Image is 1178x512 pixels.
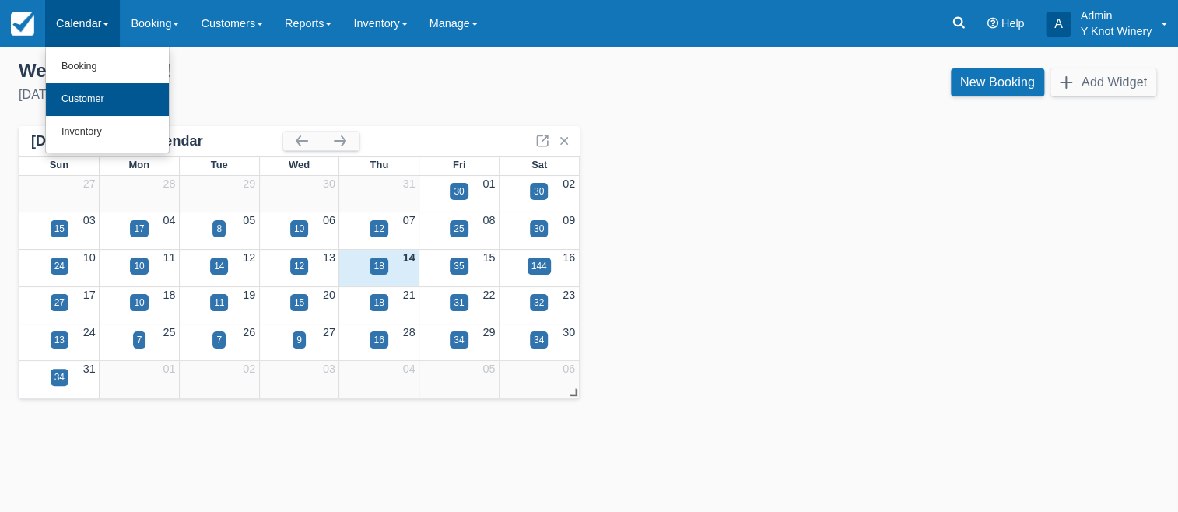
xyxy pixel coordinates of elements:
[373,296,384,310] div: 18
[482,251,495,264] a: 15
[563,214,575,226] a: 09
[163,214,175,226] a: 04
[482,214,495,226] a: 08
[211,159,228,170] span: Tue
[163,177,175,190] a: 28
[563,363,575,375] a: 06
[1001,17,1025,30] span: Help
[403,326,415,338] a: 28
[134,259,144,273] div: 10
[214,259,224,273] div: 14
[243,251,255,264] a: 12
[83,251,96,264] a: 10
[83,326,96,338] a: 24
[214,296,224,310] div: 11
[482,326,495,338] a: 29
[216,333,222,347] div: 7
[1080,8,1152,23] p: Admin
[46,116,169,149] a: Inventory
[243,177,255,190] a: 29
[137,333,142,347] div: 7
[453,159,466,170] span: Fri
[323,251,335,264] a: 13
[531,259,547,273] div: 144
[216,222,222,236] div: 8
[294,259,304,273] div: 12
[534,333,544,347] div: 34
[534,222,544,236] div: 30
[294,222,304,236] div: 10
[403,363,415,375] a: 04
[323,289,335,301] a: 20
[243,363,255,375] a: 02
[563,326,575,338] a: 30
[54,222,65,236] div: 15
[454,333,464,347] div: 34
[19,59,577,82] div: Welcome , Admin !
[531,159,547,170] span: Sat
[294,296,304,310] div: 15
[243,214,255,226] a: 05
[289,159,310,170] span: Wed
[403,251,415,264] a: 14
[163,289,175,301] a: 18
[482,177,495,190] a: 01
[403,289,415,301] a: 21
[482,363,495,375] a: 05
[45,47,170,153] ul: Calendar
[454,296,464,310] div: 31
[373,222,384,236] div: 12
[403,177,415,190] a: 31
[454,259,464,273] div: 35
[454,184,464,198] div: 30
[323,326,335,338] a: 27
[296,333,302,347] div: 9
[163,363,175,375] a: 01
[243,326,255,338] a: 26
[31,132,283,150] div: [DATE] Booking Calendar
[534,184,544,198] div: 30
[54,333,65,347] div: 13
[11,12,34,36] img: checkfront-main-nav-mini-logo.png
[563,251,575,264] a: 16
[19,86,577,104] div: [DATE]
[563,177,575,190] a: 02
[163,251,175,264] a: 11
[54,370,65,384] div: 34
[534,296,544,310] div: 32
[83,177,96,190] a: 27
[563,289,575,301] a: 23
[83,214,96,226] a: 03
[46,83,169,116] a: Customer
[1080,23,1152,39] p: Y Knot Winery
[243,289,255,301] a: 19
[1050,68,1156,96] button: Add Widget
[454,222,464,236] div: 25
[987,18,998,29] i: Help
[50,159,68,170] span: Sun
[134,296,144,310] div: 10
[83,289,96,301] a: 17
[323,177,335,190] a: 30
[482,289,495,301] a: 22
[373,333,384,347] div: 16
[83,363,96,375] a: 31
[373,259,384,273] div: 18
[128,159,149,170] span: Mon
[323,214,335,226] a: 06
[1046,12,1071,37] div: A
[403,214,415,226] a: 07
[323,363,335,375] a: 03
[46,51,169,83] a: Booking
[54,259,65,273] div: 24
[54,296,65,310] div: 27
[163,326,175,338] a: 25
[134,222,144,236] div: 17
[951,68,1044,96] a: New Booking
[370,159,388,170] span: Thu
